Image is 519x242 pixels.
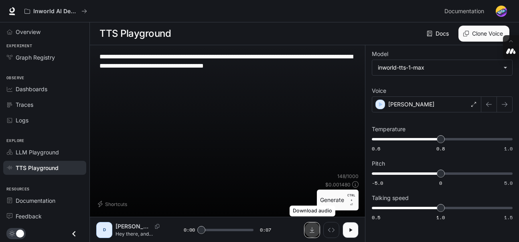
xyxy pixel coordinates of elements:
[388,100,434,108] p: [PERSON_NAME]
[260,226,271,234] span: 0:07
[116,230,164,237] p: Hey there, and welcome back to the show! We've got a fascinating episode lined up [DATE], includi...
[3,145,86,159] a: LLM Playground
[16,212,42,220] span: Feedback
[116,222,152,230] p: [PERSON_NAME]
[444,6,484,16] span: Documentation
[436,214,445,221] span: 1.0
[3,194,86,208] a: Documentation
[439,180,442,186] span: 0
[33,8,78,15] p: Inworld AI Demos
[372,145,380,152] span: 0.6
[16,100,33,109] span: Traces
[3,209,86,223] a: Feedback
[3,161,86,175] a: TTS Playground
[504,180,513,186] span: 5.0
[323,222,339,238] button: Inspect
[372,214,380,221] span: 0.5
[372,60,512,75] div: inworld-tts-1-max
[16,85,47,93] span: Dashboards
[304,222,320,238] button: Download audio
[96,198,130,210] button: Shortcuts
[372,195,409,201] p: Talking speed
[16,148,59,156] span: LLM Playground
[16,164,59,172] span: TTS Playground
[504,214,513,221] span: 1.5
[3,82,86,96] a: Dashboards
[441,3,490,19] a: Documentation
[347,193,355,202] p: CTRL +
[372,51,388,57] p: Model
[16,53,55,62] span: Graph Registry
[496,6,507,17] img: User avatar
[98,224,111,236] div: D
[3,50,86,64] a: Graph Registry
[16,116,28,124] span: Logs
[65,226,83,242] button: Close drawer
[436,145,445,152] span: 0.8
[372,126,405,132] p: Temperature
[378,64,499,72] div: inworld-tts-1-max
[152,224,163,229] button: Copy Voice ID
[3,113,86,127] a: Logs
[99,26,171,42] h1: TTS Playground
[493,3,509,19] button: User avatar
[16,229,24,238] span: Dark mode toggle
[16,196,55,205] span: Documentation
[184,226,195,234] span: 0:00
[21,3,91,19] button: All workspaces
[504,145,513,152] span: 1.0
[16,28,41,36] span: Overview
[372,88,386,94] p: Voice
[458,26,509,42] button: Clone Voice
[317,190,359,210] button: GenerateCTRL +⏎
[372,161,385,166] p: Pitch
[372,180,383,186] span: -5.0
[290,206,335,216] div: Download audio
[425,26,452,42] a: Docs
[3,25,86,39] a: Overview
[3,98,86,112] a: Traces
[347,193,355,207] p: ⏎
